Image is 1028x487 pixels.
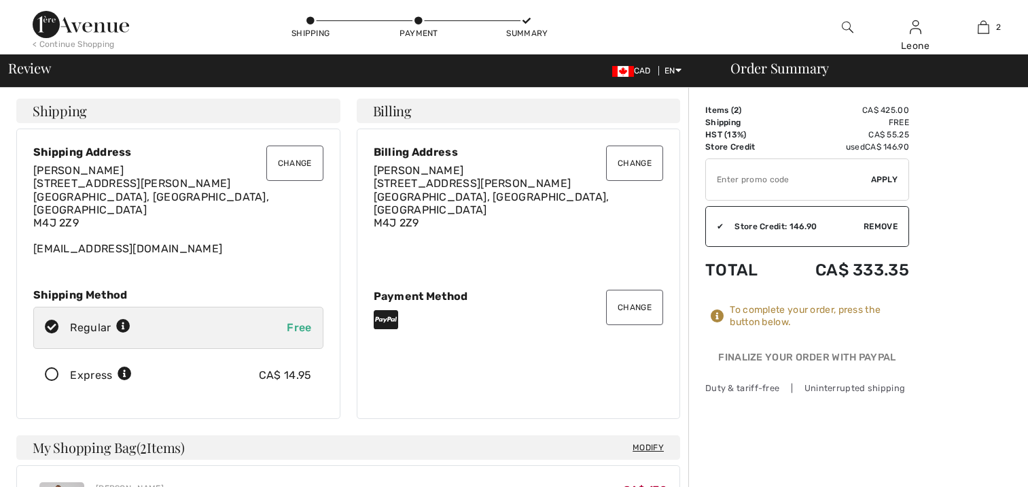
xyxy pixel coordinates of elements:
td: used [779,141,909,153]
div: To complete your order, press the button below. [730,304,909,329]
span: Shipping [33,104,87,118]
td: Store Credit [705,141,779,153]
div: [EMAIL_ADDRESS][DOMAIN_NAME] [33,164,323,255]
a: Sign In [910,20,921,33]
img: My Info [910,19,921,35]
input: Promo code [706,159,871,200]
div: CA$ 14.95 [259,367,312,384]
div: Express [70,367,132,384]
span: Apply [871,173,898,186]
td: Items ( ) [705,104,779,116]
span: [STREET_ADDRESS][PERSON_NAME] [GEOGRAPHIC_DATA], [GEOGRAPHIC_DATA], [GEOGRAPHIC_DATA] M4J 2Z9 [33,177,269,229]
td: Total [705,247,779,293]
div: Regular [70,320,130,336]
a: 2 [950,19,1016,35]
span: EN [664,66,681,75]
td: Shipping [705,116,779,129]
button: Change [266,146,323,181]
button: Change [606,146,663,181]
div: Shipping [290,27,331,39]
span: 2 [734,105,739,115]
td: CA$ 425.00 [779,104,909,116]
div: < Continue Shopping [33,38,115,50]
span: CA$ 146.90 [865,142,909,152]
img: 1ère Avenue [33,11,129,38]
span: Free [287,321,311,334]
div: Summary [506,27,547,39]
div: Payment [398,27,439,39]
td: HST (13%) [705,129,779,141]
div: Order Summary [714,61,1020,75]
div: Billing Address [374,146,664,158]
div: Payment Method [374,290,664,303]
td: CA$ 333.35 [779,247,909,293]
td: Free [779,116,909,129]
button: Change [606,290,663,325]
span: ( Items) [137,438,185,456]
span: 2 [140,437,147,455]
span: CAD [612,66,656,75]
div: Finalize Your Order with PayPal [705,350,909,371]
span: [STREET_ADDRESS][PERSON_NAME] [GEOGRAPHIC_DATA], [GEOGRAPHIC_DATA], [GEOGRAPHIC_DATA] M4J 2Z9 [374,177,609,229]
h4: My Shopping Bag [16,435,680,460]
div: Shipping Method [33,288,323,301]
div: Store Credit: 146.90 [724,220,864,233]
span: Review [8,61,51,75]
span: Remove [864,220,898,233]
img: search the website [842,19,853,35]
span: Modify [633,441,664,454]
div: Duty & tariff-free | Uninterrupted shipping [705,382,909,394]
td: CA$ 55.25 [779,129,909,141]
span: Billing [373,104,412,118]
span: 2 [996,21,1001,33]
img: Canadian Dollar [612,66,634,77]
div: Leone [882,39,949,53]
div: Shipping Address [33,146,323,158]
img: My Bag [978,19,989,35]
span: [PERSON_NAME] [374,164,464,177]
span: [PERSON_NAME] [33,164,124,177]
div: ✔ [706,220,724,233]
